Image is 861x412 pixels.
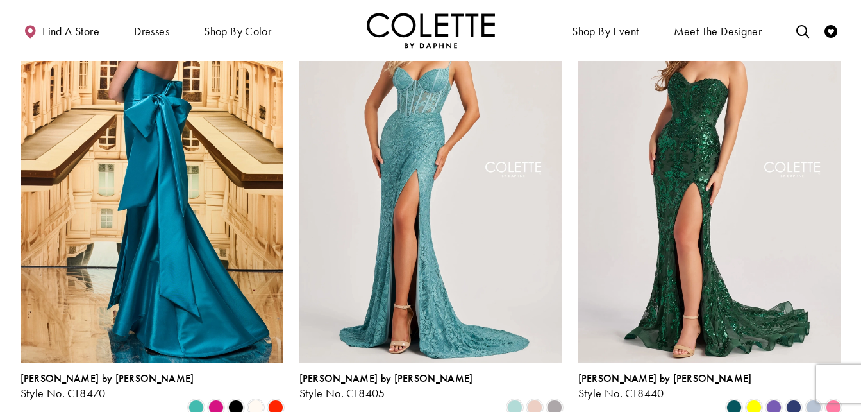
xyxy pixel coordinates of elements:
span: [PERSON_NAME] by [PERSON_NAME] [299,372,473,385]
a: Check Wishlist [821,13,840,48]
a: Visit Home Page [367,13,495,48]
a: Find a store [21,13,103,48]
a: Meet the designer [671,13,765,48]
div: Colette by Daphne Style No. CL8440 [578,373,752,400]
div: Colette by Daphne Style No. CL8405 [299,373,473,400]
span: Dresses [131,13,172,48]
span: Dresses [134,25,169,38]
span: Find a store [42,25,99,38]
span: Shop By Event [572,25,639,38]
span: [PERSON_NAME] by [PERSON_NAME] [578,372,752,385]
span: Style No. CL8405 [299,386,385,400]
span: Style No. CL8470 [21,386,106,400]
span: Style No. CL8440 [578,386,664,400]
a: Toggle search [793,13,812,48]
span: Shop by color [201,13,274,48]
span: Meet the designer [674,25,762,38]
span: Shop By Event [569,13,642,48]
div: Colette by Daphne Style No. CL8470 [21,373,194,400]
span: Shop by color [204,25,271,38]
img: Colette by Daphne [367,13,495,48]
span: [PERSON_NAME] by [PERSON_NAME] [21,372,194,385]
